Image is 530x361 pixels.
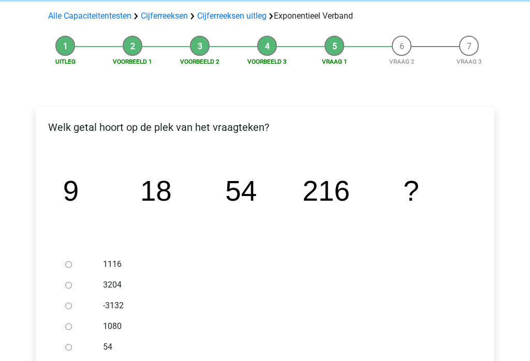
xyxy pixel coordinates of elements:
label: 3204 [103,279,461,291]
a: Vraag 2 [389,58,415,65]
a: Vraag 3 [457,58,482,65]
a: Cijferreeksen [141,11,188,21]
tspan: 18 [140,175,172,207]
a: Vraag 1 [322,58,347,65]
tspan: ? [403,175,419,207]
label: 54 [103,341,461,353]
a: Voorbeeld 2 [180,58,219,65]
label: 1116 [103,258,461,270]
a: Alle Capaciteitentesten [48,11,131,21]
a: Voorbeeld 3 [247,58,287,65]
a: Uitleg [55,58,76,65]
div: Exponentieel Verband [44,10,486,22]
a: Voorbeeld 1 [113,58,152,65]
label: -3132 [103,299,461,312]
tspan: 216 [302,175,349,207]
label: 1080 [103,320,461,333]
tspan: 9 [63,175,79,207]
a: Cijferreeksen uitleg [197,11,267,21]
p: Welk getal hoort op de plek van het vraagteken? [44,119,486,135]
tspan: 54 [225,175,257,207]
